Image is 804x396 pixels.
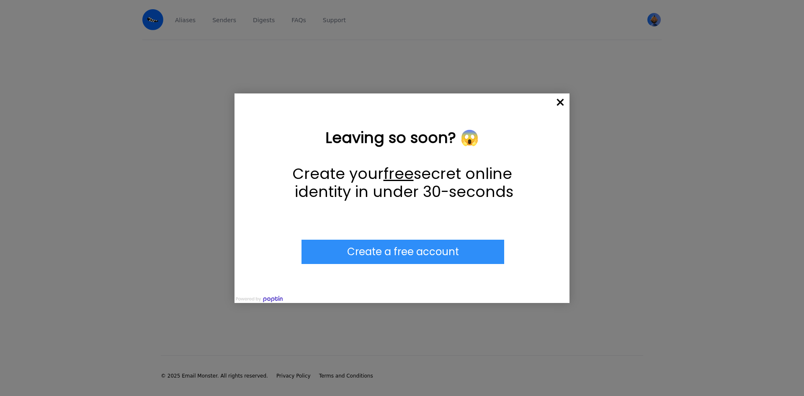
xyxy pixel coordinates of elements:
[325,127,479,148] strong: Leaving so soon? 😱
[384,163,414,184] u: free
[301,240,504,264] div: Submit
[234,295,284,303] img: Powered by poptin
[276,129,528,201] div: Leaving so soon? 😱 Create your free secret online identity in under 30-seconds
[551,93,569,112] div: Close popup
[551,93,569,112] span: ×
[276,165,528,201] p: Create your secret online identity in under 30-seconds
